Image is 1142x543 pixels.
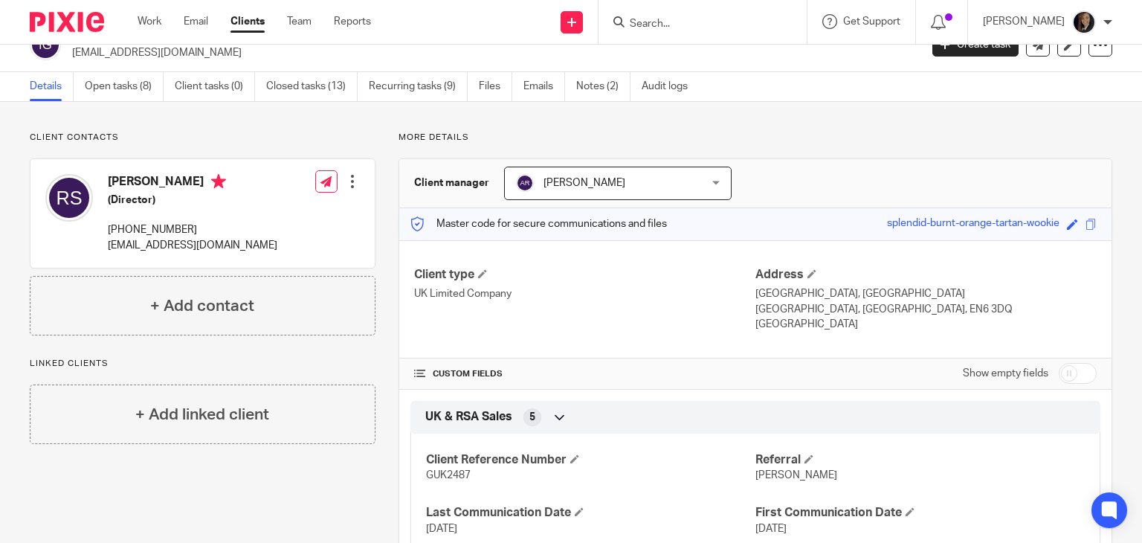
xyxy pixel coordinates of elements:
a: Team [287,14,312,29]
i: Primary [211,174,226,189]
a: Recurring tasks (9) [369,72,468,101]
p: [PERSON_NAME] [983,14,1065,29]
h4: + Add linked client [135,403,269,426]
span: [PERSON_NAME] [755,470,837,481]
input: Search [628,18,762,31]
a: Clients [230,14,265,29]
span: 5 [529,410,535,425]
h3: Client manager [414,176,489,190]
p: Linked clients [30,358,375,370]
a: Open tasks (8) [85,72,164,101]
h4: Referral [755,452,1085,468]
img: svg%3E [30,29,61,60]
a: Closed tasks (13) [266,72,358,101]
span: [PERSON_NAME] [543,178,625,188]
p: [GEOGRAPHIC_DATA], [GEOGRAPHIC_DATA] [755,286,1097,301]
h4: First Communication Date [755,505,1085,521]
img: svg%3E [516,174,534,192]
span: GUK2487 [426,470,471,481]
img: Screenshot%202023-08-23%20174648.png [1072,10,1096,34]
span: UK & RSA Sales [425,409,512,425]
a: Audit logs [642,72,699,101]
p: Client contacts [30,132,375,144]
p: [GEOGRAPHIC_DATA] [755,317,1097,332]
p: [GEOGRAPHIC_DATA], [GEOGRAPHIC_DATA], EN6 3DQ [755,302,1097,317]
h5: (Director) [108,193,277,208]
a: Details [30,72,74,101]
a: Emails [523,72,565,101]
p: [EMAIL_ADDRESS][DOMAIN_NAME] [72,45,910,60]
div: splendid-burnt-orange-tartan-wookie [887,216,1059,233]
img: svg%3E [45,174,93,222]
h4: Client type [414,267,755,283]
p: Master code for secure communications and files [410,216,667,231]
h4: [PERSON_NAME] [108,174,277,193]
a: Work [138,14,161,29]
p: More details [399,132,1112,144]
h4: Last Communication Date [426,505,755,521]
a: Client tasks (0) [175,72,255,101]
img: Pixie [30,12,104,32]
h4: Address [755,267,1097,283]
a: Notes (2) [576,72,630,101]
a: Reports [334,14,371,29]
p: [EMAIL_ADDRESS][DOMAIN_NAME] [108,238,277,253]
p: [PHONE_NUMBER] [108,222,277,237]
h4: CUSTOM FIELDS [414,368,755,380]
h4: + Add contact [150,295,254,318]
span: Get Support [843,16,900,27]
h4: Client Reference Number [426,452,755,468]
span: [DATE] [755,524,787,534]
p: UK Limited Company [414,286,755,301]
a: Create task [932,33,1019,57]
label: Show empty fields [963,366,1048,381]
a: Files [479,72,512,101]
a: Email [184,14,208,29]
span: [DATE] [426,524,457,534]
